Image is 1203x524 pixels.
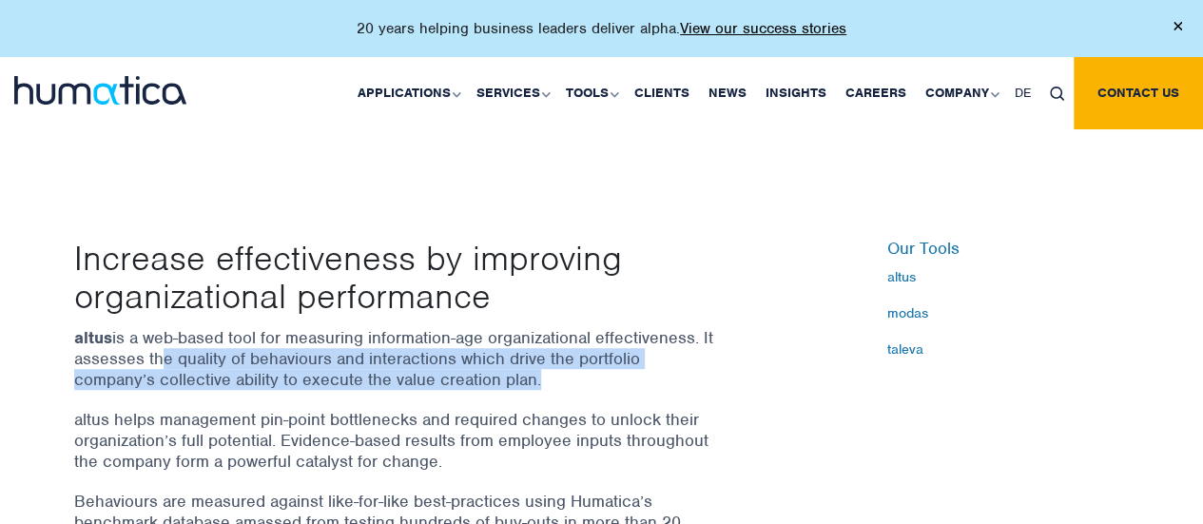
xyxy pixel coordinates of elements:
[625,57,699,129] a: Clients
[887,341,1130,357] a: taleva
[357,19,846,38] p: 20 years helping business leaders deliver alpha.
[348,57,467,129] a: Applications
[887,305,1130,320] a: modas
[1005,57,1040,129] a: DE
[74,327,112,348] strong: altus
[74,239,768,315] p: Increase effectiveness by improving organizational performance
[680,19,846,38] a: View our success stories
[1050,87,1064,101] img: search_icon
[556,57,625,129] a: Tools
[74,409,721,472] p: altus helps management pin-point bottlenecks and required changes to unlock their organization’s ...
[14,76,186,105] img: logo
[699,57,756,129] a: News
[467,57,556,129] a: Services
[74,327,721,390] p: is a web-based tool for measuring information-age organizational effectiveness. It assesses the q...
[836,57,916,129] a: Careers
[756,57,836,129] a: Insights
[1015,85,1031,101] span: DE
[1074,57,1203,129] a: Contact us
[887,269,1130,284] a: altus
[916,57,1005,129] a: Company
[887,239,1130,260] h6: Our Tools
